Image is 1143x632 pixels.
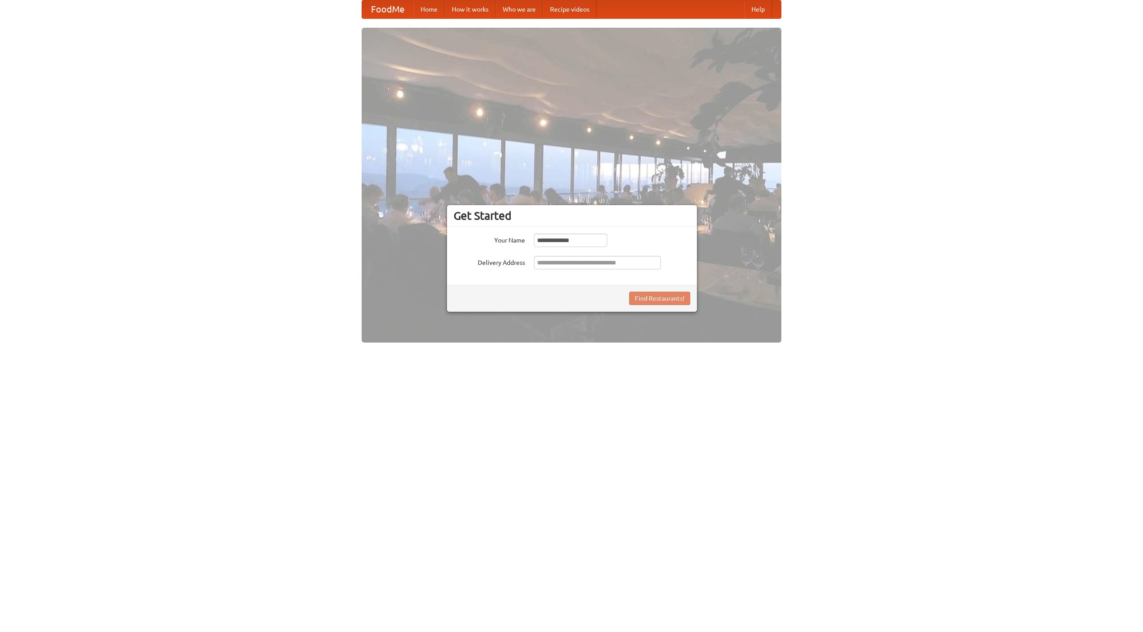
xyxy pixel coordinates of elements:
h3: Get Started [454,209,690,222]
a: FoodMe [362,0,413,18]
button: Find Restaurants! [629,292,690,305]
a: Who we are [496,0,543,18]
a: Home [413,0,445,18]
a: Recipe videos [543,0,597,18]
a: Help [744,0,772,18]
a: How it works [445,0,496,18]
label: Your Name [454,234,525,245]
label: Delivery Address [454,256,525,267]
